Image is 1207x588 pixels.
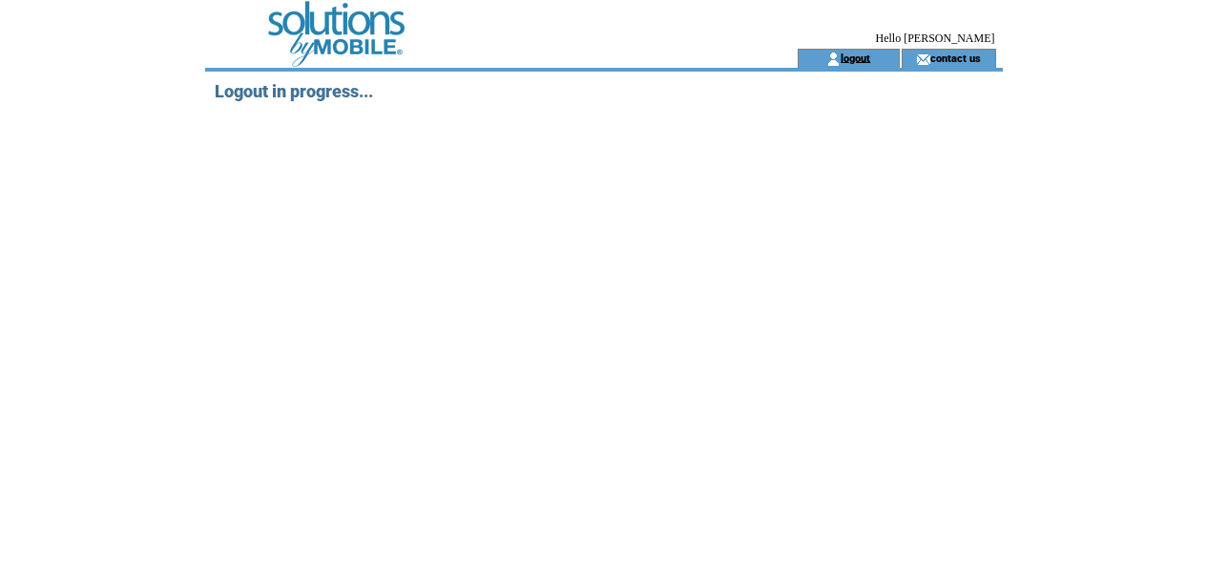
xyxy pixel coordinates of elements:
a: logout [841,52,870,64]
img: contact_us_icon.gif [916,52,930,67]
span: Hello [PERSON_NAME] [876,31,995,45]
img: account_icon.gif [826,52,841,67]
a: contact us [930,52,981,64]
span: Logout in progress... [215,81,373,101]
